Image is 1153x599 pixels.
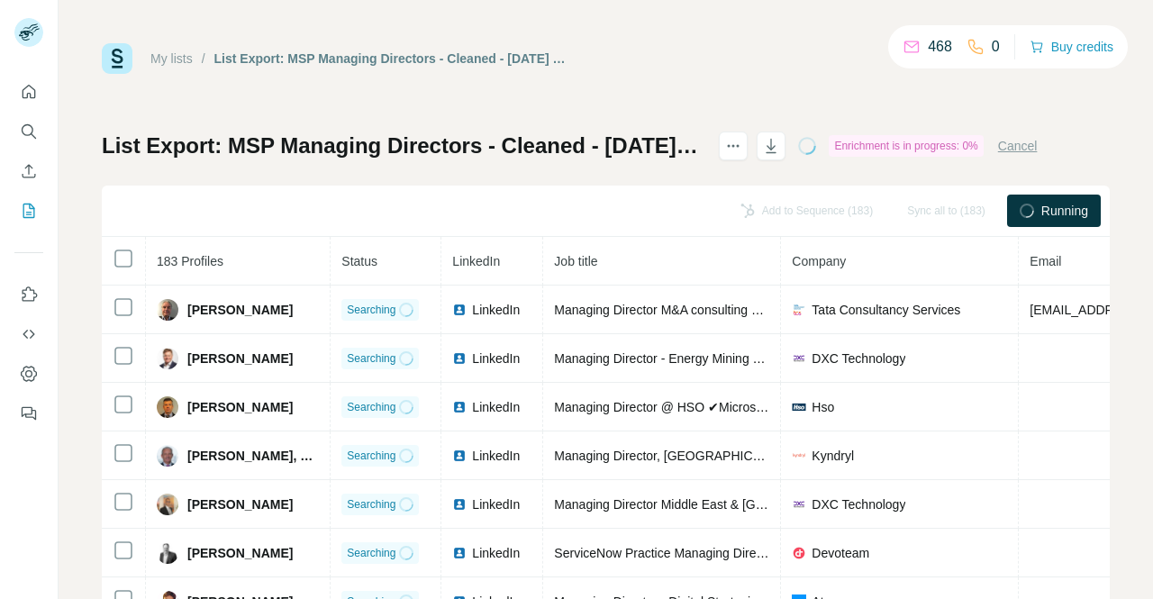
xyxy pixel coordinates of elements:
p: 468 [928,36,952,58]
span: [PERSON_NAME] [187,544,293,562]
img: Avatar [157,445,178,467]
button: Use Surfe on LinkedIn [14,278,43,311]
button: Quick start [14,76,43,108]
span: Managing Director, [GEOGRAPHIC_DATA] and [GEOGRAPHIC_DATA] [554,449,954,463]
span: [PERSON_NAME] [187,495,293,513]
h1: List Export: MSP Managing Directors - Cleaned - [DATE] 09:00 [102,132,703,160]
img: company-logo [792,546,806,560]
button: Dashboard [14,358,43,390]
span: LinkedIn [472,301,520,319]
button: Buy credits [1030,34,1113,59]
span: Hso [812,398,834,416]
button: Feedback [14,397,43,430]
span: Email [1030,254,1061,268]
span: Status [341,254,377,268]
span: [PERSON_NAME] [187,349,293,368]
span: LinkedIn [472,495,520,513]
span: LinkedIn [452,254,500,268]
span: [PERSON_NAME] [187,301,293,319]
div: Enrichment is in progress: 0% [829,135,983,157]
img: company-logo [792,449,806,463]
button: Use Surfe API [14,318,43,350]
span: LinkedIn [472,447,520,465]
span: Devoteam [812,544,869,562]
span: Searching [347,496,395,513]
img: Surfe Logo [102,43,132,74]
span: [PERSON_NAME], GAICD [187,447,319,465]
img: company-logo [792,400,806,414]
span: Company [792,254,846,268]
img: Avatar [157,396,178,418]
img: Avatar [157,494,178,515]
button: Search [14,115,43,148]
span: Managing Director Middle East & [GEOGRAPHIC_DATA] [554,497,873,512]
span: Running [1041,202,1088,220]
span: Job title [554,254,597,268]
span: Searching [347,399,395,415]
button: Enrich CSV [14,155,43,187]
button: Cancel [998,137,1038,155]
img: LinkedIn logo [452,400,467,414]
img: Avatar [157,348,178,369]
span: Searching [347,545,395,561]
img: LinkedIn logo [452,497,467,512]
p: 0 [992,36,1000,58]
img: company-logo [792,303,806,317]
img: Avatar [157,299,178,321]
img: LinkedIn logo [452,303,467,317]
span: Searching [347,448,395,464]
span: Kyndryl [812,447,854,465]
div: List Export: MSP Managing Directors - Cleaned - [DATE] 09:00 [214,50,572,68]
span: Tata Consultancy Services [812,301,960,319]
li: / [202,50,205,68]
span: DXC Technology [812,349,905,368]
button: actions [719,132,748,160]
img: Avatar [157,542,178,564]
span: 183 Profiles [157,254,223,268]
span: ServiceNow Practice Managing Director [554,546,776,560]
img: company-logo [792,351,806,366]
span: Managing Director - Energy Mining and WA for DXC Consulting A/[GEOGRAPHIC_DATA] [554,351,1054,366]
span: LinkedIn [472,349,520,368]
span: [PERSON_NAME] [187,398,293,416]
span: LinkedIn [472,544,520,562]
span: DXC Technology [812,495,905,513]
a: My lists [150,51,193,66]
img: LinkedIn logo [452,546,467,560]
span: Managing Director M&A consulting services Europe [554,303,841,317]
img: LinkedIn logo [452,351,467,366]
span: Searching [347,302,395,318]
span: Searching [347,350,395,367]
button: My lists [14,195,43,227]
img: company-logo [792,497,806,512]
img: LinkedIn logo [452,449,467,463]
span: LinkedIn [472,398,520,416]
